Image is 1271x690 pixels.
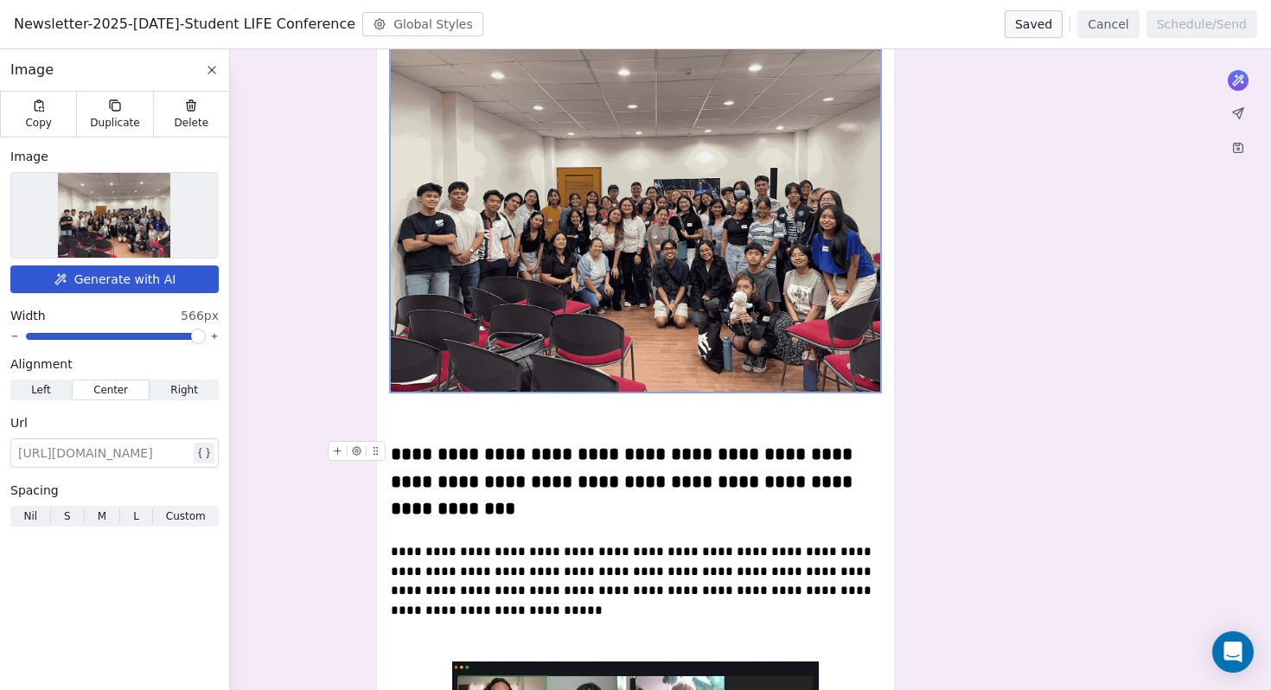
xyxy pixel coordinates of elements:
span: Custom [166,508,206,524]
span: M [98,508,106,524]
span: 566px [181,307,219,324]
span: Image [10,60,54,80]
span: Right [170,382,198,398]
span: Nil [23,508,37,524]
button: Global Styles [362,12,483,36]
span: Alignment [10,355,73,373]
div: Open Intercom Messenger [1212,631,1254,673]
span: Delete [175,116,209,130]
button: Generate with AI [10,265,219,293]
img: Selected image [58,173,170,258]
span: Left [31,382,51,398]
span: Url [10,414,28,431]
button: Cancel [1077,10,1139,38]
span: Spacing [10,482,59,499]
span: Width [10,307,46,324]
span: Copy [25,116,52,130]
span: Newsletter-2025-[DATE]-Student LIFE Conference [14,14,355,35]
span: Image [10,148,48,165]
button: Schedule/Send [1146,10,1257,38]
button: Saved [1005,10,1063,38]
span: L [133,508,139,524]
span: Duplicate [90,116,139,130]
span: S [64,508,71,524]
